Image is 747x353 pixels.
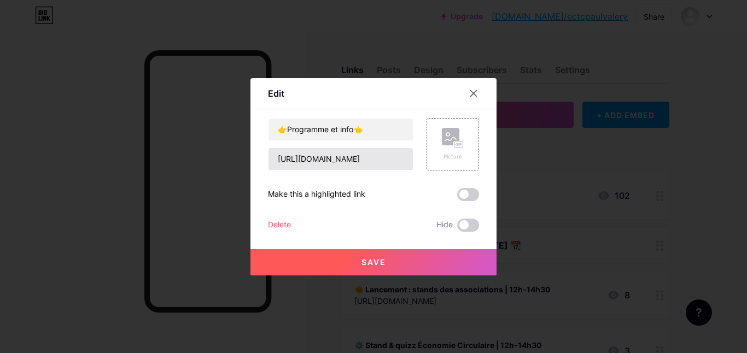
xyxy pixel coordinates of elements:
button: Save [250,249,497,275]
div: Delete [268,219,291,232]
div: Edit [268,87,284,100]
span: Save [361,257,386,267]
div: Picture [442,152,464,161]
span: Hide [436,219,453,232]
div: Make this a highlighted link [268,188,365,201]
input: Title [269,119,413,140]
input: URL [269,148,413,170]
